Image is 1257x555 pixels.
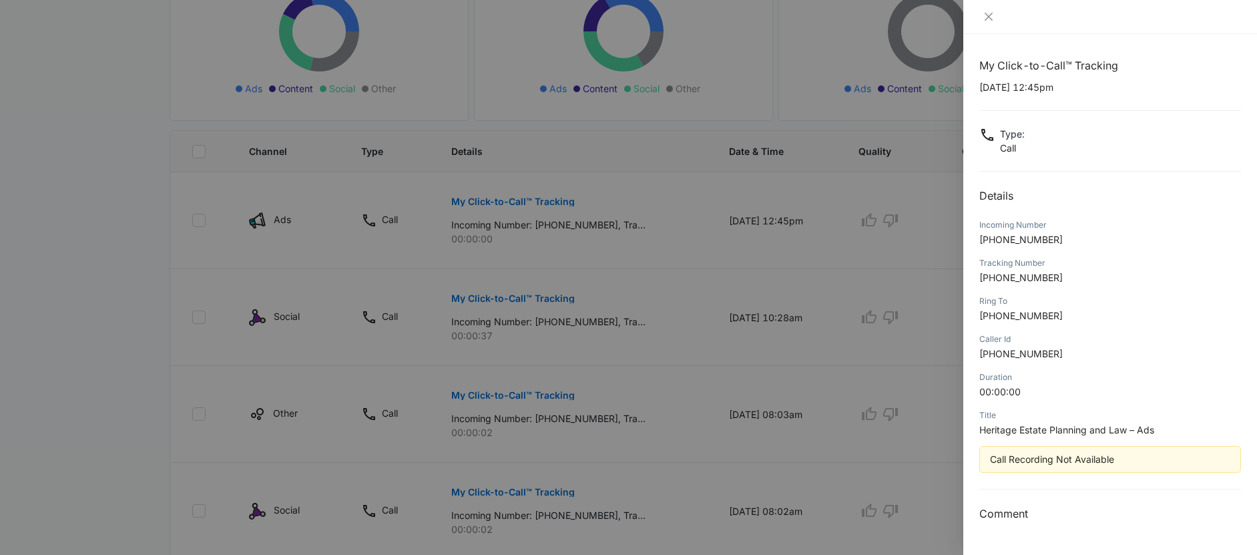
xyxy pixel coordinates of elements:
[1000,141,1025,155] p: Call
[979,506,1241,522] h3: Comment
[21,35,32,45] img: website_grey.svg
[990,452,1230,467] div: Call Recording Not Available
[979,219,1241,231] div: Incoming Number
[148,79,225,87] div: Keywords by Traffic
[37,21,65,32] div: v 4.0.25
[35,35,147,45] div: Domain: [DOMAIN_NAME]
[133,77,144,88] img: tab_keywords_by_traffic_grey.svg
[979,80,1241,94] p: [DATE] 12:45pm
[979,333,1241,345] div: Caller Id
[979,272,1063,283] span: [PHONE_NUMBER]
[979,188,1241,204] h2: Details
[979,234,1063,245] span: [PHONE_NUMBER]
[983,11,994,22] span: close
[979,386,1021,397] span: 00:00:00
[979,348,1063,359] span: [PHONE_NUMBER]
[51,79,119,87] div: Domain Overview
[979,409,1241,421] div: Title
[979,310,1063,321] span: [PHONE_NUMBER]
[979,371,1241,383] div: Duration
[979,57,1241,73] h1: My Click-to-Call™ Tracking
[979,257,1241,269] div: Tracking Number
[36,77,47,88] img: tab_domain_overview_orange.svg
[979,424,1154,435] span: Heritage Estate Planning and Law – Ads
[979,11,998,23] button: Close
[1000,127,1025,141] p: Type :
[21,21,32,32] img: logo_orange.svg
[979,295,1241,307] div: Ring To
